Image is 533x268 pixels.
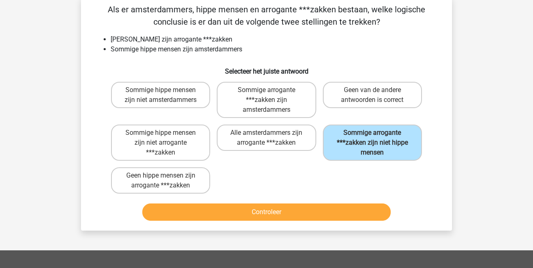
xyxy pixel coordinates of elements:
[142,203,391,221] button: Controleer
[323,125,422,161] label: Sommige arrogante ***zakken zijn niet hippe mensen
[111,125,210,161] label: Sommige hippe mensen zijn niet arrogante ***zakken
[111,82,210,108] label: Sommige hippe mensen zijn niet amsterdammers
[217,125,316,151] label: Alle amsterdammers zijn arrogante ***zakken
[94,61,439,75] h6: Selecteer het juiste antwoord
[217,82,316,118] label: Sommige arrogante ***zakken zijn amsterdammers
[323,82,422,108] label: Geen van de andere antwoorden is correct
[111,35,439,44] li: [PERSON_NAME] zijn arrogante ***zakken
[94,3,439,28] p: Als er amsterdammers, hippe mensen en arrogante ***zakken bestaan, welke logische conclusie is er...
[111,44,439,54] li: Sommige hippe mensen zijn amsterdammers
[111,167,210,194] label: Geen hippe mensen zijn arrogante ***zakken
